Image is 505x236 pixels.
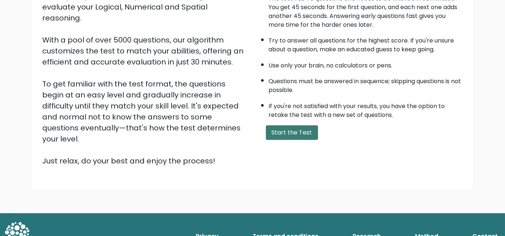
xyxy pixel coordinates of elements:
li: Questions must be answered in sequence; skipping questions is not possible. [269,73,463,95]
li: Use only your brain, no calculators or pens. [269,58,463,70]
li: Try to answer all questions for the highest score. If you're unsure about a question, make an edu... [269,33,463,54]
button: Start the Test [266,125,318,140]
li: If you're not satisfied with your results, you have the option to retake the test with a new set ... [269,98,463,119]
